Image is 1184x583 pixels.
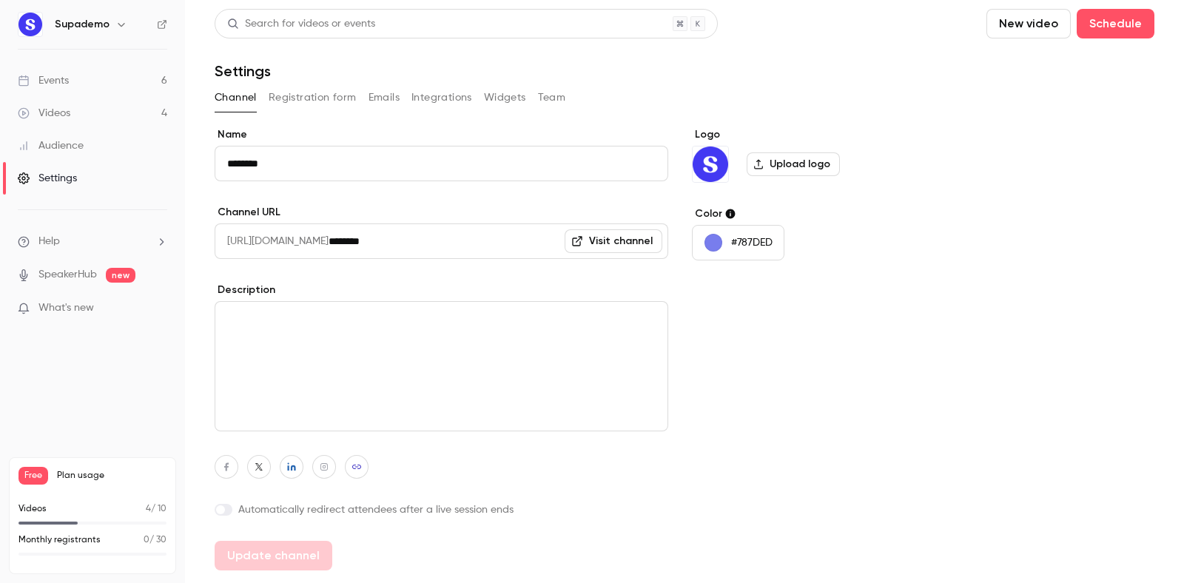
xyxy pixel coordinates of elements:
[18,533,101,547] p: Monthly registrants
[692,206,919,221] label: Color
[692,225,784,260] button: #787DED
[731,235,773,250] p: #787DED
[215,127,668,142] label: Name
[215,283,668,297] label: Description
[18,171,77,186] div: Settings
[18,234,167,249] li: help-dropdown-opener
[215,205,668,220] label: Channel URL
[227,16,375,32] div: Search for videos or events
[144,536,149,545] span: 0
[18,502,47,516] p: Videos
[484,86,526,109] button: Widgets
[106,268,135,283] span: new
[38,234,60,249] span: Help
[215,502,668,517] label: Automatically redirect attendees after a live session ends
[1077,9,1154,38] button: Schedule
[215,86,257,109] button: Channel
[215,223,329,259] span: [URL][DOMAIN_NAME]
[55,17,110,32] h6: Supademo
[693,146,728,182] img: Supademo
[144,533,166,547] p: / 30
[18,73,69,88] div: Events
[369,86,400,109] button: Emails
[215,62,271,80] h1: Settings
[269,86,357,109] button: Registration form
[565,229,662,253] a: Visit channel
[692,127,919,142] label: Logo
[692,127,919,183] section: Logo
[146,502,166,516] p: / 10
[149,302,167,315] iframe: Noticeable Trigger
[411,86,472,109] button: Integrations
[18,467,48,485] span: Free
[38,267,97,283] a: SpeakerHub
[146,505,151,513] span: 4
[57,470,166,482] span: Plan usage
[747,152,840,176] label: Upload logo
[538,86,566,109] button: Team
[986,9,1071,38] button: New video
[38,300,94,316] span: What's new
[18,106,70,121] div: Videos
[18,13,42,36] img: Supademo
[18,138,84,153] div: Audience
